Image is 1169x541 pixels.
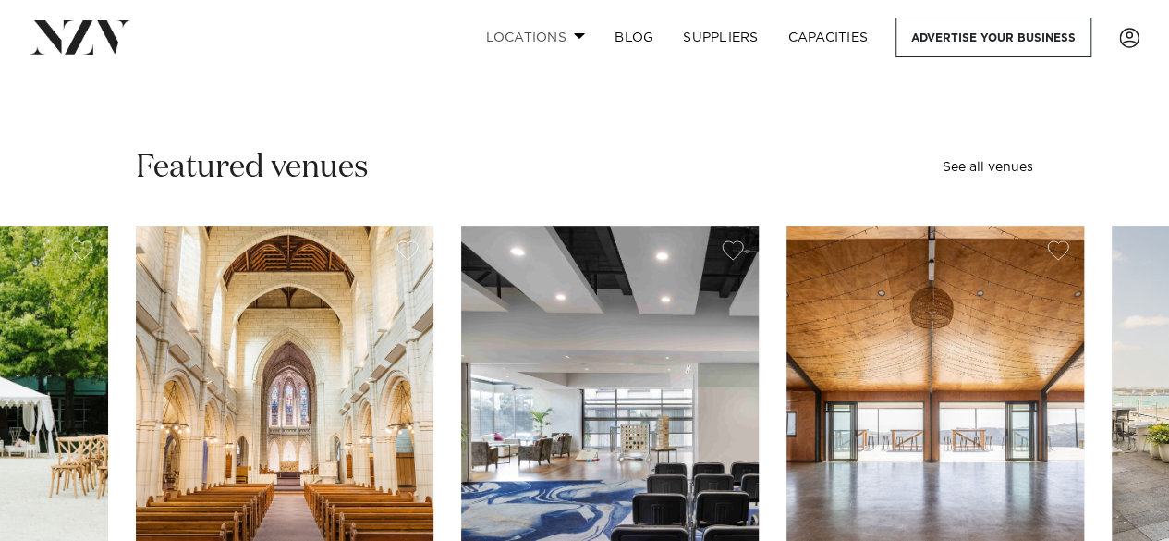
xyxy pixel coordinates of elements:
[136,147,369,189] h2: Featured venues
[470,18,600,57] a: Locations
[30,20,130,54] img: nzv-logo.png
[668,18,773,57] a: SUPPLIERS
[895,18,1091,57] a: Advertise your business
[773,18,883,57] a: Capacities
[600,18,668,57] a: BLOG
[943,161,1033,174] a: See all venues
